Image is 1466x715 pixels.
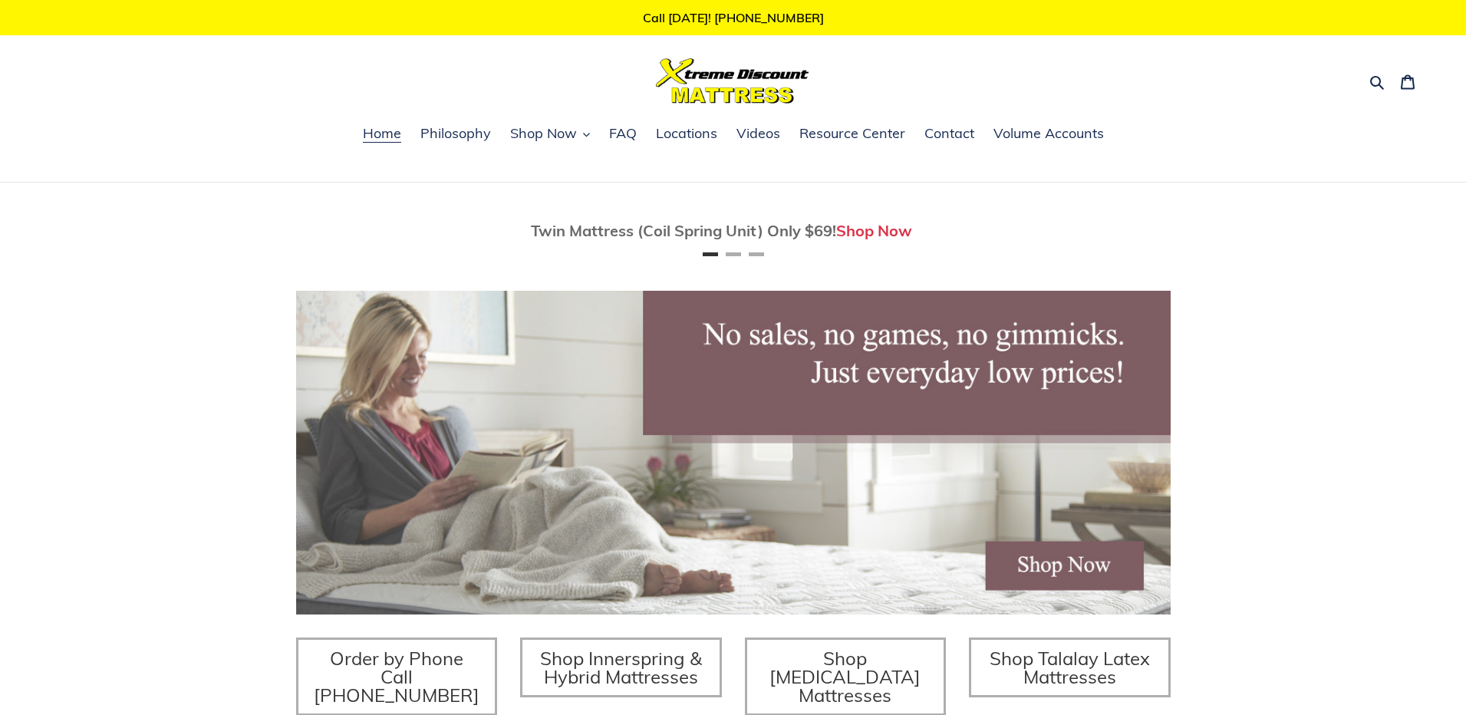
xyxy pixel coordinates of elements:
[520,638,722,697] a: Shop Innerspring & Hybrid Mattresses
[314,647,479,707] span: Order by Phone Call [PHONE_NUMBER]
[510,124,577,143] span: Shop Now
[413,123,499,146] a: Philosophy
[917,123,982,146] a: Contact
[993,124,1104,143] span: Volume Accounts
[296,291,1171,615] img: herobannermay2022-1652879215306_1200x.jpg
[609,124,637,143] span: FAQ
[990,647,1150,688] span: Shop Talalay Latex Mattresses
[355,123,409,146] a: Home
[363,124,401,143] span: Home
[924,124,974,143] span: Contact
[540,647,702,688] span: Shop Innerspring & Hybrid Mattresses
[601,123,644,146] a: FAQ
[736,124,780,143] span: Videos
[656,58,809,104] img: Xtreme Discount Mattress
[656,124,717,143] span: Locations
[729,123,788,146] a: Videos
[836,221,912,240] a: Shop Now
[531,221,836,240] span: Twin Mattress (Coil Spring Unit) Only $69!
[792,123,913,146] a: Resource Center
[420,124,491,143] span: Philosophy
[799,124,905,143] span: Resource Center
[502,123,598,146] button: Shop Now
[648,123,725,146] a: Locations
[769,647,921,707] span: Shop [MEDICAL_DATA] Mattresses
[726,252,741,256] button: Page 2
[703,252,718,256] button: Page 1
[969,638,1171,697] a: Shop Talalay Latex Mattresses
[986,123,1112,146] a: Volume Accounts
[749,252,764,256] button: Page 3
